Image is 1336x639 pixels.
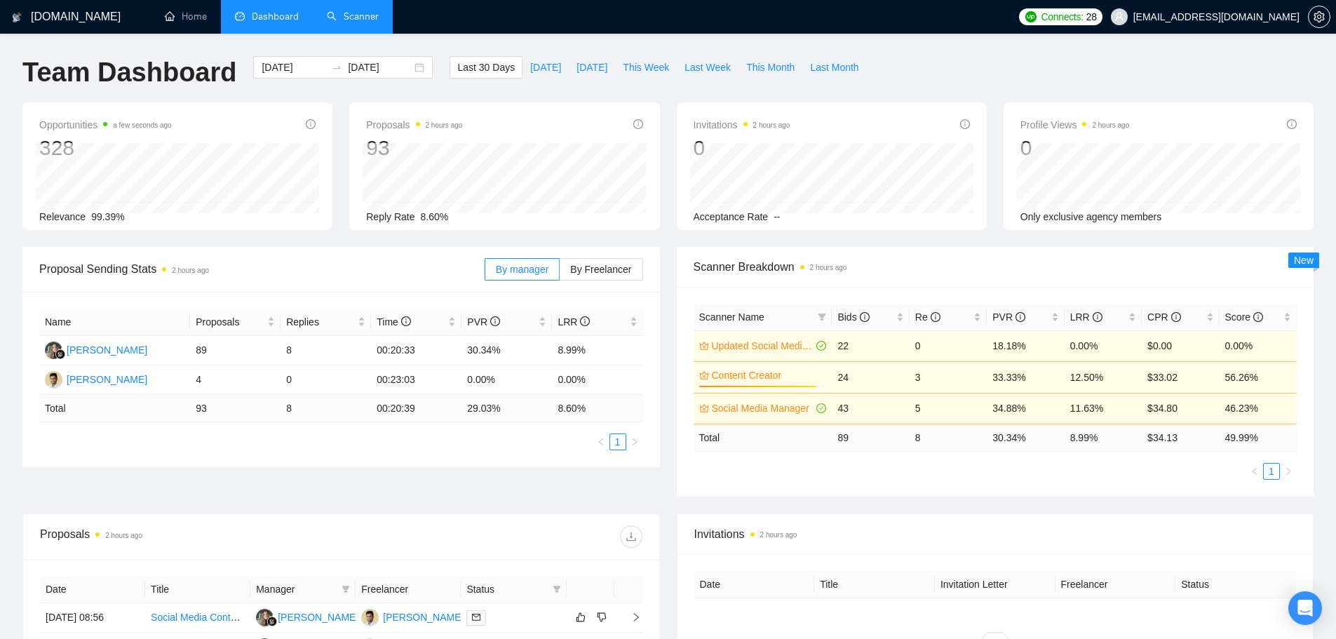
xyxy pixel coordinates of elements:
[339,579,353,600] span: filter
[987,330,1064,361] td: 18.18%
[1142,424,1219,451] td: $ 34.13
[738,56,802,79] button: This Month
[694,211,769,222] span: Acceptance Rate
[552,395,642,422] td: 8.60 %
[814,571,935,598] th: Title
[190,336,281,365] td: 89
[570,264,631,275] span: By Freelancer
[1308,11,1330,22] a: setting
[1264,464,1279,479] a: 1
[1220,393,1297,424] td: 46.23%
[306,119,316,129] span: info-circle
[815,307,829,328] span: filter
[342,585,350,593] span: filter
[1225,311,1263,323] span: Score
[281,336,371,365] td: 8
[67,342,147,358] div: [PERSON_NAME]
[553,585,561,593] span: filter
[802,56,866,79] button: Last Month
[1086,9,1097,25] span: 28
[256,581,336,597] span: Manager
[145,576,250,603] th: Title
[281,395,371,422] td: 8
[450,56,522,79] button: Last 30 Days
[39,116,172,133] span: Opportunities
[1142,361,1219,393] td: $33.02
[496,264,548,275] span: By manager
[935,571,1055,598] th: Invitation Letter
[45,371,62,389] img: SH
[356,576,461,603] th: Freelancer
[145,603,250,633] td: Social Media Content Creator & Engagement Manager
[1093,312,1102,322] span: info-circle
[1020,135,1130,161] div: 0
[558,316,590,328] span: LRR
[832,361,909,393] td: 24
[816,341,826,351] span: check-circle
[1114,12,1124,22] span: user
[331,62,342,73] span: to
[190,395,281,422] td: 93
[421,211,449,222] span: 8.60%
[569,56,615,79] button: [DATE]
[1065,424,1142,451] td: 8.99 %
[40,576,145,603] th: Date
[172,267,209,274] time: 2 hours ago
[576,60,607,75] span: [DATE]
[67,372,147,387] div: [PERSON_NAME]
[746,60,795,75] span: This Month
[832,393,909,424] td: 43
[461,395,552,422] td: 29.03 %
[40,525,341,548] div: Proposals
[196,314,264,330] span: Proposals
[1065,393,1142,424] td: 11.63%
[1147,311,1180,323] span: CPR
[620,612,641,622] span: right
[530,60,561,75] span: [DATE]
[348,60,412,75] input: End date
[281,365,371,395] td: 0
[992,311,1025,323] span: PVR
[490,316,500,326] span: info-circle
[760,531,797,539] time: 2 hours ago
[550,579,564,600] span: filter
[580,316,590,326] span: info-circle
[39,211,86,222] span: Relevance
[55,349,65,359] img: gigradar-bm.png
[371,395,461,422] td: 00:20:39
[1220,424,1297,451] td: 49.99 %
[620,525,642,548] button: download
[597,438,605,446] span: left
[626,433,643,450] button: right
[39,260,485,278] span: Proposal Sending Stats
[699,370,709,380] span: crown
[327,11,379,22] a: searchScanner
[816,403,826,413] span: check-circle
[593,433,609,450] li: Previous Page
[1142,393,1219,424] td: $34.80
[699,311,764,323] span: Scanner Name
[910,393,987,424] td: 5
[609,433,626,450] li: 1
[371,365,461,395] td: 00:23:03
[361,609,379,626] img: SH
[1280,463,1297,480] button: right
[915,311,940,323] span: Re
[593,609,610,626] button: dislike
[677,56,738,79] button: Last Week
[552,336,642,365] td: 8.99%
[190,365,281,395] td: 4
[1280,463,1297,480] li: Next Page
[699,341,709,351] span: crown
[267,617,277,626] img: gigradar-bm.png
[1041,9,1083,25] span: Connects:
[987,424,1064,451] td: 30.34 %
[572,609,589,626] button: like
[1288,591,1322,625] div: Open Intercom Messenger
[1220,361,1297,393] td: 56.26%
[1220,330,1297,361] td: 0.00%
[694,424,832,451] td: Total
[931,312,940,322] span: info-circle
[256,609,274,626] img: LK
[286,314,355,330] span: Replies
